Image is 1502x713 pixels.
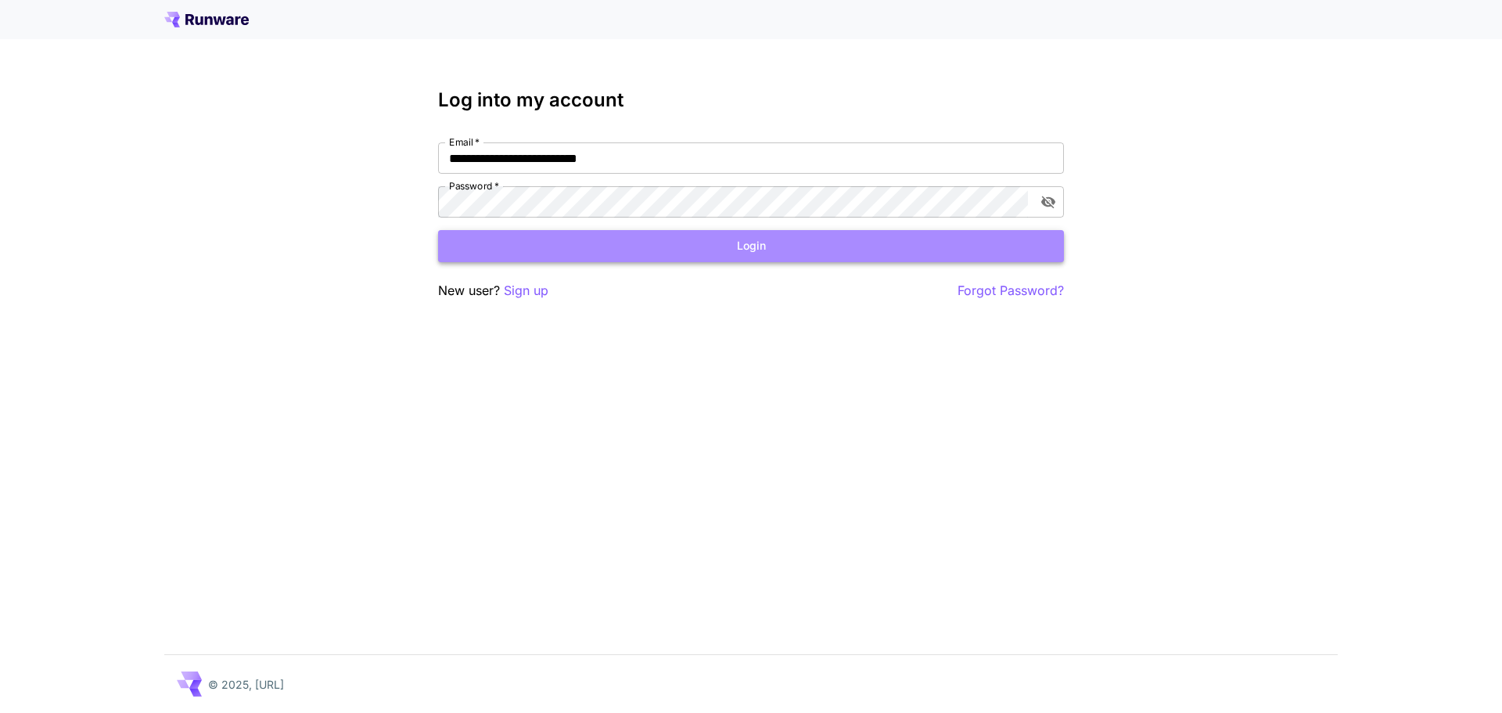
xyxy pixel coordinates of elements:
[438,89,1064,111] h3: Log into my account
[438,281,548,301] p: New user?
[504,281,548,301] button: Sign up
[958,281,1064,301] button: Forgot Password?
[1034,188,1062,216] button: toggle password visibility
[438,230,1064,262] button: Login
[208,676,284,693] p: © 2025, [URL]
[449,135,480,149] label: Email
[449,179,499,193] label: Password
